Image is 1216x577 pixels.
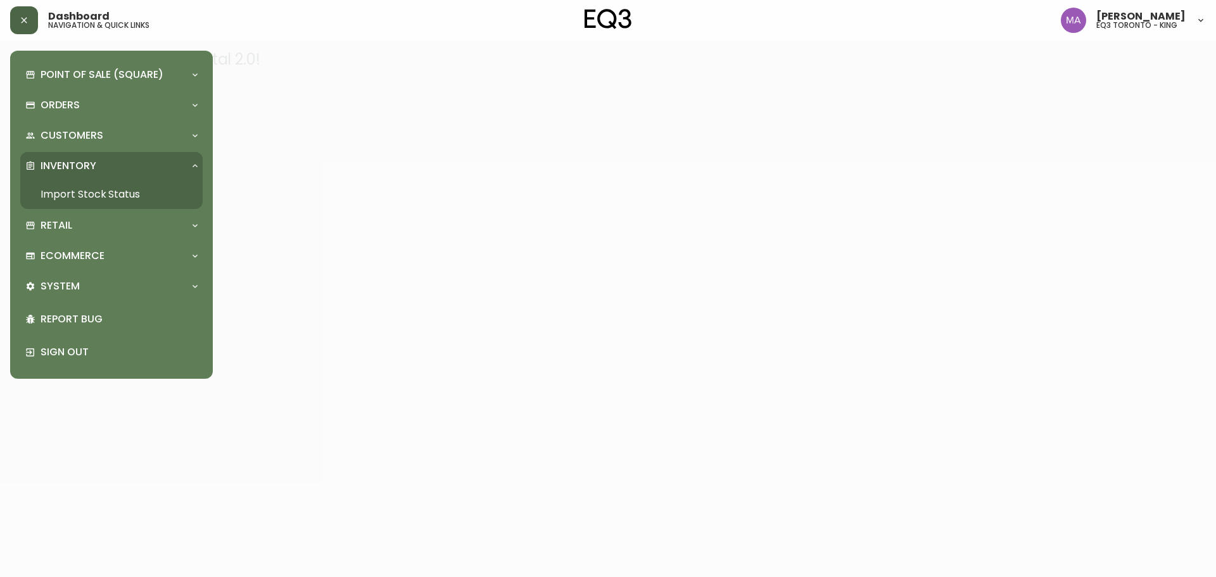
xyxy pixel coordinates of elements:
[1096,11,1186,22] span: [PERSON_NAME]
[20,336,203,369] div: Sign Out
[20,180,203,209] a: Import Stock Status
[20,303,203,336] div: Report Bug
[20,152,203,180] div: Inventory
[20,122,203,149] div: Customers
[41,68,163,82] p: Point of Sale (Square)
[41,249,104,263] p: Ecommerce
[41,312,198,326] p: Report Bug
[48,11,110,22] span: Dashboard
[41,129,103,143] p: Customers
[41,219,72,232] p: Retail
[585,9,631,29] img: logo
[1061,8,1086,33] img: 4f0989f25cbf85e7eb2537583095d61e
[20,242,203,270] div: Ecommerce
[48,22,149,29] h5: navigation & quick links
[41,98,80,112] p: Orders
[20,91,203,119] div: Orders
[41,345,198,359] p: Sign Out
[20,272,203,300] div: System
[41,279,80,293] p: System
[20,212,203,239] div: Retail
[41,159,96,173] p: Inventory
[20,61,203,89] div: Point of Sale (Square)
[1096,22,1177,29] h5: eq3 toronto - king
